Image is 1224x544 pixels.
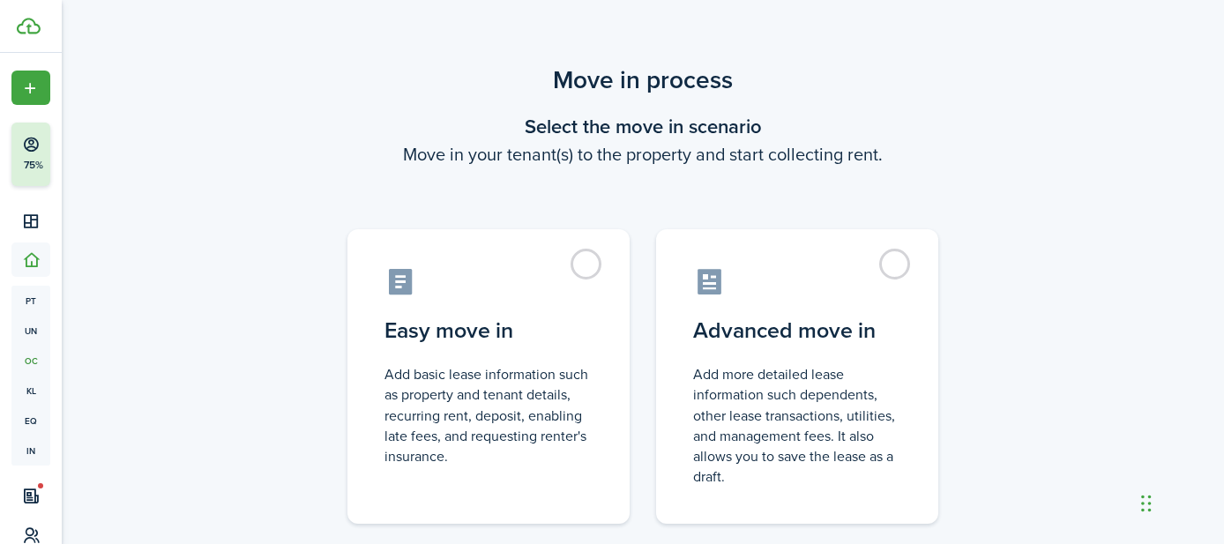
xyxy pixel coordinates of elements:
[384,315,593,347] control-radio-card-title: Easy move in
[17,18,41,34] img: TenantCloud
[325,112,960,141] wizard-step-header-title: Select the move in scenario
[22,158,44,173] p: 75%
[1136,459,1224,544] iframe: Chat Widget
[325,62,960,99] scenario-title: Move in process
[1141,477,1152,530] div: Drag
[11,436,50,466] a: in
[384,364,593,466] control-radio-card-description: Add basic lease information such as property and tenant details, recurring rent, deposit, enablin...
[11,376,50,406] a: kl
[11,123,158,186] button: 75%
[11,286,50,316] a: pt
[11,316,50,346] a: un
[11,406,50,436] a: eq
[11,346,50,376] a: oc
[693,315,901,347] control-radio-card-title: Advanced move in
[693,364,901,487] control-radio-card-description: Add more detailed lease information such dependents, other lease transactions, utilities, and man...
[11,71,50,105] button: Open menu
[325,141,960,168] wizard-step-header-description: Move in your tenant(s) to the property and start collecting rent.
